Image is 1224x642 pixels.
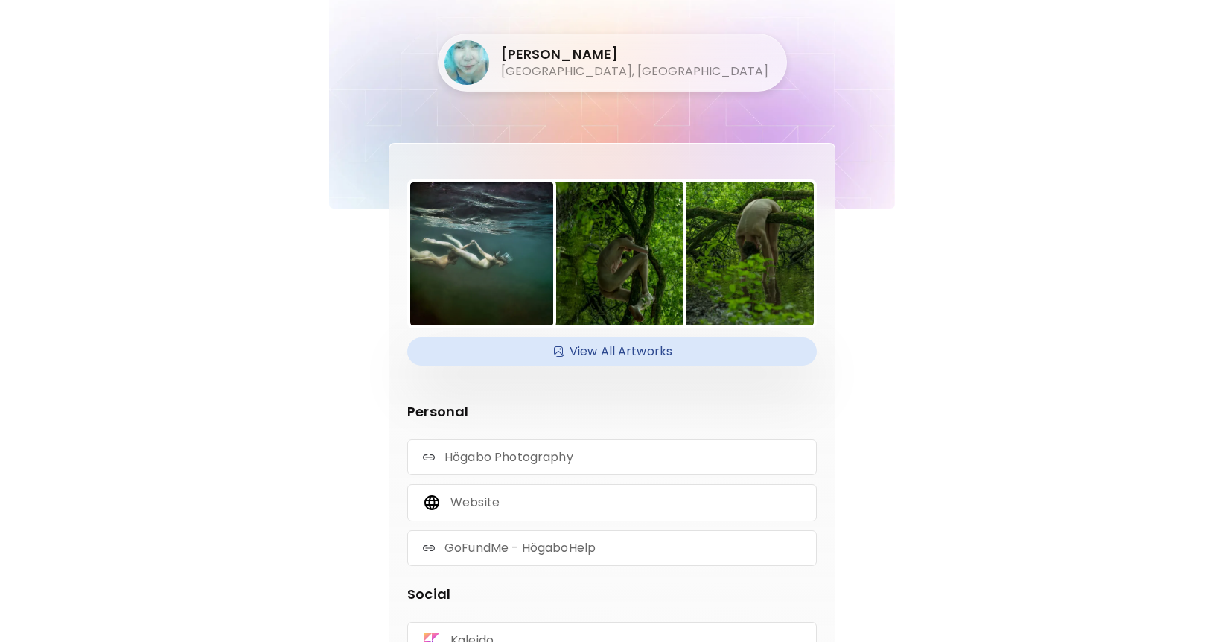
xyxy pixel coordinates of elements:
[407,337,817,366] div: AvailableView All Artworks
[407,584,817,604] p: Social
[541,182,683,325] img: https://cdn.kaleido.art/CDN/Artwork/88026/Thumbnail/medium.webp?updated=389102
[671,182,814,325] img: https://cdn.kaleido.art/CDN/Artwork/88025/Thumbnail/medium.webp?updated=389099
[444,540,596,556] p: GoFundMe - HögaboHelp
[407,530,817,566] div: linkGoFundMe - HögaboHelp
[410,182,553,325] img: https://cdn.kaleido.art/CDN/Artwork/88108/Thumbnail/large.webp?updated=389551
[407,401,817,422] p: Personal
[407,439,817,475] div: linkHögabo Photography
[501,45,768,63] h4: [PERSON_NAME]
[423,542,435,554] img: link
[444,449,573,465] p: Högabo Photography
[450,495,500,511] p: Website
[501,63,768,80] h5: [GEOGRAPHIC_DATA], [GEOGRAPHIC_DATA]
[416,340,808,363] h4: View All Artworks
[552,340,567,363] img: Available
[444,40,768,85] div: [PERSON_NAME][GEOGRAPHIC_DATA], [GEOGRAPHIC_DATA]
[423,451,435,463] img: link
